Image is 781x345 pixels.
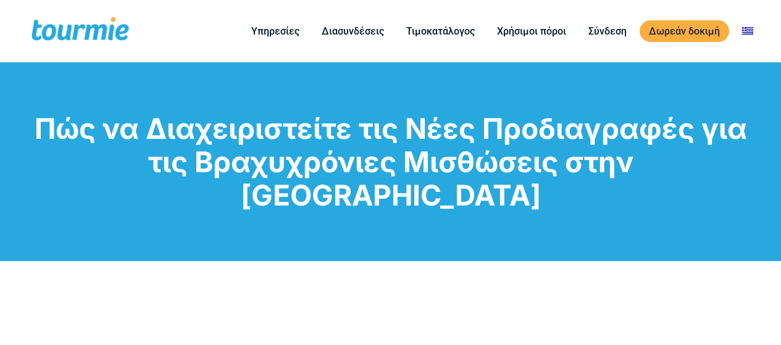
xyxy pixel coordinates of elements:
a: Υπηρεσίες [242,23,309,39]
a: Χρήσιμοι πόροι [488,23,575,39]
a: Διασυνδέσεις [312,23,393,39]
h1: Πώς να Διαχειριστείτε τις Νέες Προδιαγραφές για τις Βραχυχρόνιες Μισθώσεις στην [GEOGRAPHIC_DATA] [30,112,752,212]
a: Τιμοκατάλογος [397,23,484,39]
a: Σύνδεση [579,23,636,39]
a: Δωρεάν δοκιμή [640,20,729,42]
